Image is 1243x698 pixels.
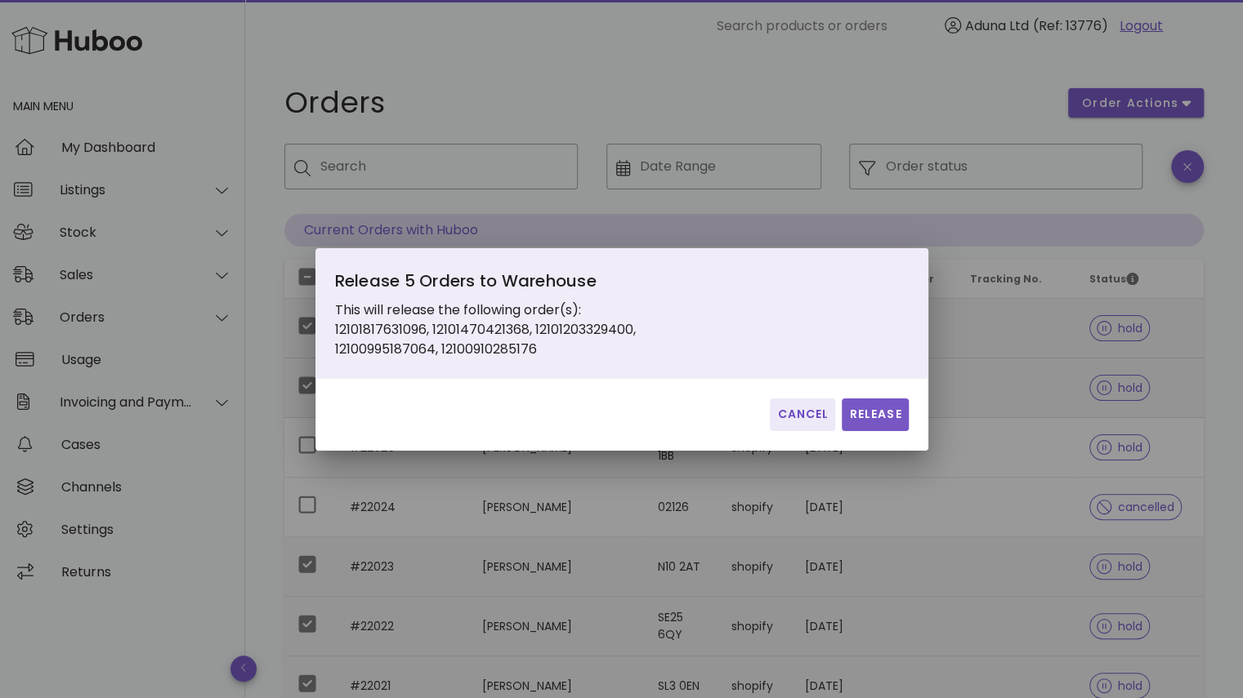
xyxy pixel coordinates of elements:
span: Cancel [776,406,829,423]
button: Release [842,398,908,431]
span: Release [848,406,901,423]
div: Release 5 Orders to Warehouse [335,268,702,300]
div: This will release the following order(s): 12101817631096, 12101470421368, 12101203329400, 1210099... [335,268,702,359]
button: Cancel [770,398,835,431]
